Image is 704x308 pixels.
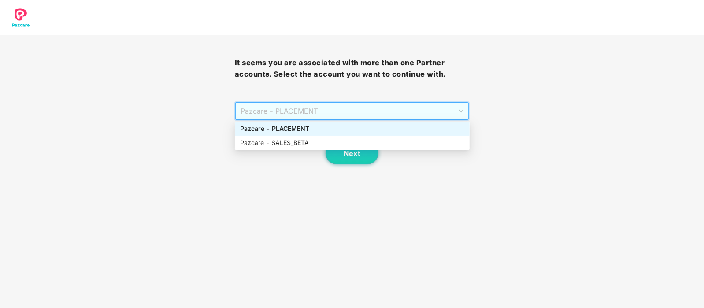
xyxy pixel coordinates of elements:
[326,142,378,164] button: Next
[235,136,470,150] div: Pazcare - SALES_BETA
[344,149,360,158] span: Next
[241,103,464,119] span: Pazcare - PLACEMENT
[235,122,470,136] div: Pazcare - PLACEMENT
[235,57,470,80] h3: It seems you are associated with more than one Partner accounts. Select the account you want to c...
[240,124,464,134] div: Pazcare - PLACEMENT
[240,138,464,148] div: Pazcare - SALES_BETA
